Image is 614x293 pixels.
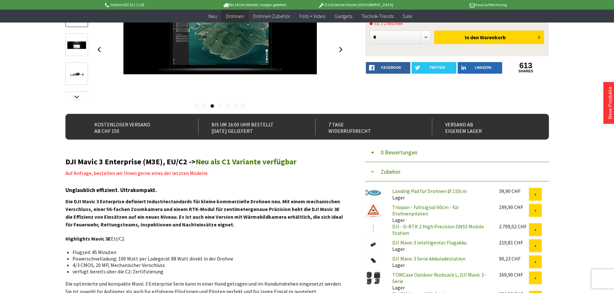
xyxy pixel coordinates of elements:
[365,143,549,162] button: 0 Bewertungen
[299,13,326,19] span: Foto + Video
[365,223,381,233] img: DJI - D-RTK 2 High Precision GNSS Mobile Station
[335,13,352,19] span: Gadgets
[499,255,529,262] div: 90,23 CHF
[73,268,341,275] li: verfügt bereits über die C2-Zertifizierung
[82,119,184,135] div: Kostenloser Versand ab CHF 150
[392,271,487,284] a: TOMCase Outdoor Rucksack L, DJI Mavic 3 -Serie
[104,1,205,9] p: Hotline 032 511 11 03
[330,10,357,23] a: Gadgets
[392,204,459,217] a: Triopan - Faltsignal 60cm - für Drohnenpiloten
[209,13,217,19] span: Neu
[204,10,221,23] a: Neu
[398,10,417,23] a: Sale
[366,62,411,74] a: facebook
[205,1,305,9] p: Bis 16 Uhr bestellt, morgen geliefert.
[365,204,381,218] img: Triopan - Faltsignal 60cm - für Drohnenpiloten
[253,13,290,19] span: Drohnen Zubehör
[480,34,506,41] span: Warenkorb
[198,119,301,135] div: Bis um 16:00 Uhr bestellt [DATE] geliefert
[429,66,445,69] span: twitter
[392,255,465,262] a: DJI Mavic 3 Serie Akkuladestation
[365,255,381,266] img: DJI Mavic 3 Serie Akkuladestation
[392,223,484,236] a: DJI - D-RTK 2 High Precision GNSS Mobile Station
[365,188,381,196] img: Landing Pad für Drohnen Ø 110cm
[65,235,111,242] strong: Highlights Mavic 3E
[412,62,456,74] a: twitter
[357,10,398,23] a: Technik-Trends
[249,10,295,23] a: Drohnen Zubehör
[65,158,346,166] h2: DJI Mavic 3 Enterprise (M3E), EU/C2 ->
[499,223,529,230] div: 2.709,02 CHF
[607,87,613,119] a: Neue Produkte
[65,198,343,228] strong: Die DJI Mavic 3 Enterprise definiert Industriestandards für kleine kommerzielle Drohnen neu. Mit ...
[365,271,381,285] img: TOMCase Outdoor Rucksack L, DJI Mavic 3 -Serie
[365,162,549,181] button: Zubehör
[226,13,244,19] span: Drohnen
[73,249,341,255] li: Flugzeit 45 Minuten
[387,271,494,291] div: Lager
[315,119,418,135] div: 7 Tage Widerrufsrecht
[458,62,502,74] a: LinkedIn
[499,188,529,194] div: 39,90 CHF
[392,188,467,194] a: Landing Pad für Drohnen Ø 110cm
[406,1,507,9] p: Kauf auf Rechnung
[499,204,529,210] div: 199,90 CHF
[499,239,529,246] div: 219,81 CHF
[365,239,381,250] img: DJI Mavic 3 intelligenter Flugakku
[387,255,494,268] div: Lager
[65,170,209,176] span: Auf Anfrage, bestellen wir Ihnen gerne eines der letzten Modelle.
[381,66,401,69] span: facebook
[305,1,406,9] p: DJI Drohnen Dealer [GEOGRAPHIC_DATA]
[432,119,535,135] div: Versand ab eigenem Lager
[503,62,548,69] a: 613
[387,188,494,201] div: Lager
[465,34,479,41] span: In den
[387,239,494,252] div: Lager
[387,204,494,223] div: Lager
[196,157,297,167] a: Neu als C1 Variante verfügbar
[499,271,529,278] div: 169,90 CHF
[403,13,412,19] span: Sale
[361,13,394,19] span: Technik-Trends
[503,69,548,73] a: shares
[221,10,249,23] a: Drohnen
[73,255,341,262] li: Powerschnelladung: 100 Watt per Ladegerät 88 Watt direkt in der Drohne
[65,186,346,194] h3: Unglaublich effizient. Ultrakompakt.
[295,10,330,23] a: Foto + Video
[392,239,467,246] a: DJI Mavic 3 intelligenter Flugakku
[370,20,403,27] span: ca. 1-2 Wochen
[434,31,544,44] button: In den Warenkorb
[65,235,346,243] p: EU/C2
[73,262,341,268] li: 4/3 CMOS, 20 MP, Mechanischer Verschluss
[67,41,86,49] img: DJI Pilot 2
[475,66,492,69] span: LinkedIn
